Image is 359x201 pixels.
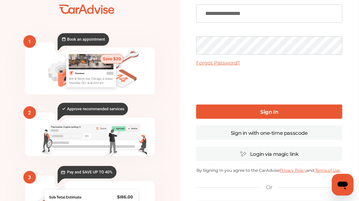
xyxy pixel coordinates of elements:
a: Privacy Policy [280,168,306,173]
b: Sign In [260,109,278,115]
p: By Signing In you agree to the CarAdvise and . [196,168,342,173]
iframe: reCAPTCHA [218,71,321,98]
p: Or [266,184,272,191]
a: Login via magic link [196,147,342,161]
a: Sign in with one-time passcode [196,126,342,140]
a: Sign In [196,105,342,119]
img: magic_icon.32c66aac.svg [240,151,247,157]
a: Forgot Password? [196,60,240,66]
iframe: Button to launch messaging window [332,174,354,196]
a: Terms of Use [314,168,341,173]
